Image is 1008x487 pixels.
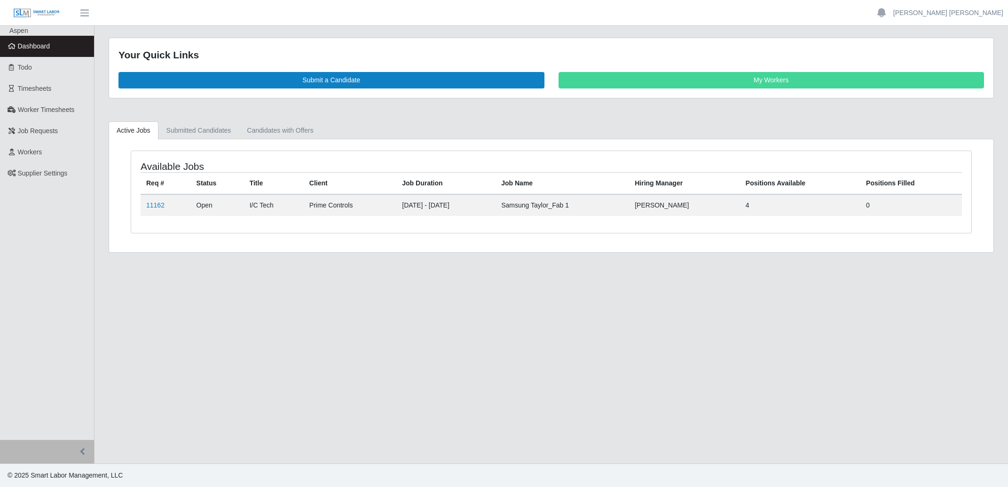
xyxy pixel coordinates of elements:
[118,72,544,88] a: Submit a Candidate
[740,194,860,216] td: 4
[118,48,984,63] div: Your Quick Links
[496,172,629,194] th: Job Name
[860,172,962,194] th: Positions Filled
[18,127,58,135] span: Job Requests
[141,172,191,194] th: Req #
[146,201,165,209] a: 11162
[8,471,123,479] span: © 2025 Smart Labor Management, LLC
[18,106,74,113] span: Worker Timesheets
[18,64,32,71] span: Todo
[496,194,629,216] td: Samsung Taylor_Fab 1
[239,121,321,140] a: Candidates with Offers
[893,8,1003,18] a: [PERSON_NAME] [PERSON_NAME]
[304,172,396,194] th: Client
[629,172,740,194] th: Hiring Manager
[304,194,396,216] td: Prime Controls
[396,194,496,216] td: [DATE] - [DATE]
[18,148,42,156] span: Workers
[18,85,52,92] span: Timesheets
[141,160,474,172] h4: Available Jobs
[191,172,244,194] th: Status
[109,121,158,140] a: Active Jobs
[9,27,28,34] span: Aspen
[629,194,740,216] td: [PERSON_NAME]
[158,121,239,140] a: Submitted Candidates
[244,194,304,216] td: I/C Tech
[559,72,984,88] a: My Workers
[396,172,496,194] th: Job Duration
[13,8,60,18] img: SLM Logo
[18,42,50,50] span: Dashboard
[191,194,244,216] td: Open
[18,169,68,177] span: Supplier Settings
[740,172,860,194] th: Positions Available
[860,194,962,216] td: 0
[244,172,304,194] th: Title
